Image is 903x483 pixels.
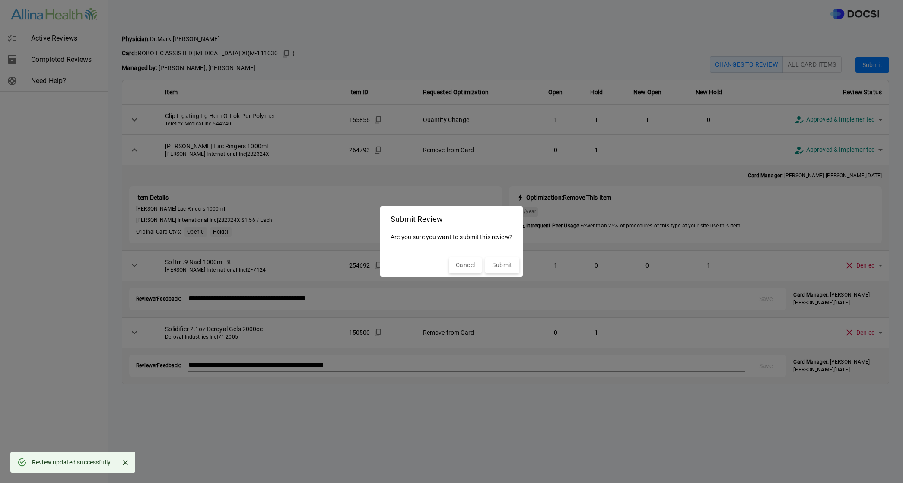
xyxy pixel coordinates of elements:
[485,257,519,273] button: Submit
[119,456,132,469] button: Close
[32,454,112,470] div: Review updated successfully.
[449,257,482,273] button: Cancel
[380,206,523,229] h2: Submit Review
[391,229,512,245] p: Are you sure you want to submit this review?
